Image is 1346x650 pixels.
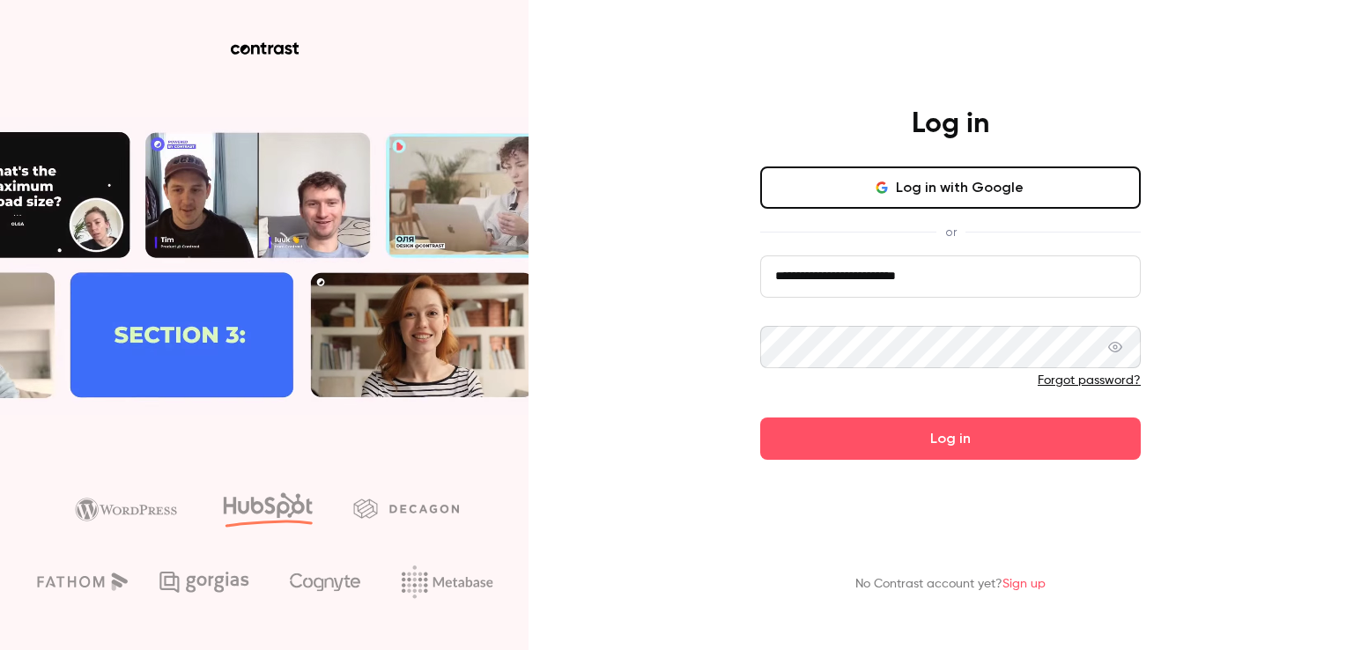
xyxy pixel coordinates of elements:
[936,223,965,241] span: or
[1038,374,1141,387] a: Forgot password?
[855,575,1046,594] p: No Contrast account yet?
[760,166,1141,209] button: Log in with Google
[912,107,989,142] h4: Log in
[1002,578,1046,590] a: Sign up
[760,417,1141,460] button: Log in
[353,499,459,518] img: decagon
